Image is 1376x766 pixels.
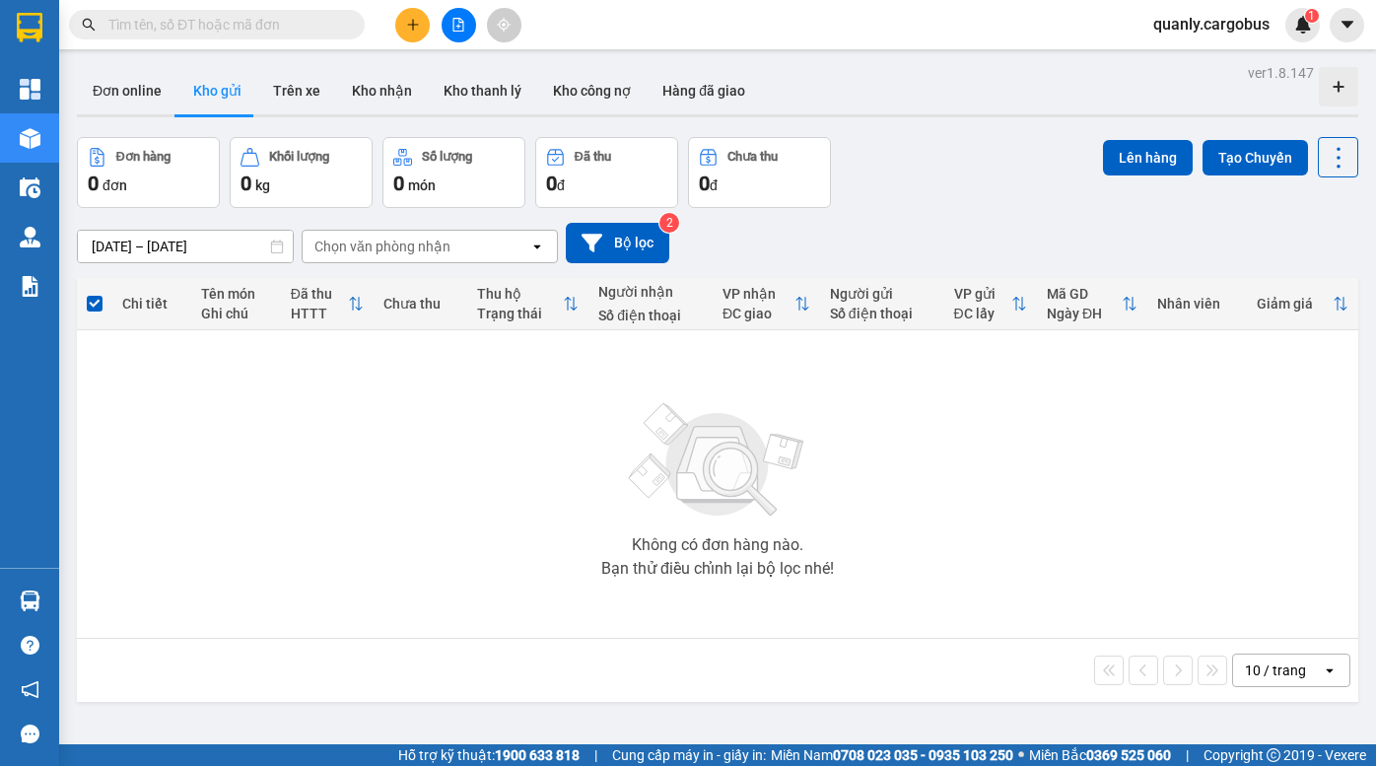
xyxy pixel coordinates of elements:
button: Khối lượng0kg [230,137,373,208]
svg: open [529,239,545,254]
button: caret-down [1330,8,1364,42]
div: HTTT [291,306,349,321]
strong: 1900 633 818 [495,747,580,763]
button: Chưa thu0đ [688,137,831,208]
span: 0 [393,172,404,195]
img: warehouse-icon [20,177,40,198]
span: message [21,725,39,743]
img: svg+xml;base64,PHN2ZyBjbGFzcz0ibGlzdC1wbHVnX19zdmciIHhtbG5zPSJodHRwOi8vd3d3LnczLm9yZy8yMDAwL3N2Zy... [619,391,816,529]
span: ⚪️ [1018,751,1024,759]
img: solution-icon [20,276,40,297]
div: Chi tiết [122,296,181,312]
input: Select a date range. [78,231,293,262]
th: Toggle SortBy [467,278,589,330]
img: warehouse-icon [20,128,40,149]
button: plus [395,8,430,42]
span: | [1186,744,1189,766]
button: Kho gửi [177,67,257,114]
span: | [594,744,597,766]
span: kg [255,177,270,193]
span: Miền Nam [771,744,1013,766]
button: Đơn hàng0đơn [77,137,220,208]
span: quanly.cargobus [1137,12,1285,36]
span: 0 [88,172,99,195]
button: aim [487,8,521,42]
span: question-circle [21,636,39,655]
div: Không có đơn hàng nào. [632,537,803,553]
img: icon-new-feature [1294,16,1312,34]
button: Số lượng0món [382,137,525,208]
div: Ghi chú [201,306,271,321]
span: Cung cấp máy in - giấy in: [612,744,766,766]
span: aim [497,18,511,32]
div: Giảm giá [1257,296,1333,312]
div: Thu hộ [477,286,564,302]
span: 0 [699,172,710,195]
div: Ngày ĐH [1047,306,1122,321]
svg: open [1322,662,1338,678]
div: Tạo kho hàng mới [1319,67,1358,106]
th: Toggle SortBy [1247,278,1358,330]
span: notification [21,680,39,699]
button: Bộ lọc [566,223,669,263]
span: món [408,177,436,193]
button: Kho công nợ [537,67,647,114]
span: đ [710,177,718,193]
strong: 0708 023 035 - 0935 103 250 [833,747,1013,763]
div: Chưa thu [383,296,456,312]
div: Đã thu [291,286,349,302]
th: Toggle SortBy [281,278,375,330]
div: Bạn thử điều chỉnh lại bộ lọc nhé! [601,561,834,577]
button: Kho nhận [336,67,428,114]
div: ver 1.8.147 [1248,62,1314,84]
span: 0 [241,172,251,195]
span: Hỗ trợ kỹ thuật: [398,744,580,766]
button: Đã thu0đ [535,137,678,208]
div: Chọn văn phòng nhận [314,237,450,256]
img: warehouse-icon [20,591,40,611]
span: đơn [103,177,127,193]
span: file-add [451,18,465,32]
th: Toggle SortBy [1037,278,1147,330]
img: dashboard-icon [20,79,40,100]
div: Chưa thu [727,150,778,164]
span: 0 [546,172,557,195]
span: search [82,18,96,32]
div: Người gửi [830,286,934,302]
button: file-add [442,8,476,42]
span: Miền Bắc [1029,744,1171,766]
span: đ [557,177,565,193]
div: ĐC lấy [954,306,1011,321]
button: Trên xe [257,67,336,114]
button: Hàng đã giao [647,67,761,114]
div: Người nhận [598,284,703,300]
div: Nhân viên [1157,296,1238,312]
img: warehouse-icon [20,227,40,247]
div: VP nhận [722,286,794,302]
div: Số điện thoại [830,306,934,321]
div: Mã GD [1047,286,1122,302]
input: Tìm tên, số ĐT hoặc mã đơn [108,14,341,35]
button: Tạo Chuyến [1203,140,1308,175]
th: Toggle SortBy [944,278,1037,330]
sup: 1 [1305,9,1319,23]
div: Đơn hàng [116,150,171,164]
div: Số điện thoại [598,308,703,323]
div: Số lượng [422,150,472,164]
div: Đã thu [575,150,611,164]
button: Lên hàng [1103,140,1193,175]
th: Toggle SortBy [713,278,820,330]
div: Tên món [201,286,271,302]
div: Trạng thái [477,306,564,321]
sup: 2 [659,213,679,233]
div: ĐC giao [722,306,794,321]
div: 10 / trang [1245,661,1306,680]
span: 1 [1308,9,1315,23]
button: Đơn online [77,67,177,114]
button: Kho thanh lý [428,67,537,114]
span: caret-down [1339,16,1356,34]
span: plus [406,18,420,32]
span: copyright [1267,748,1280,762]
div: VP gửi [954,286,1011,302]
strong: 0369 525 060 [1086,747,1171,763]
